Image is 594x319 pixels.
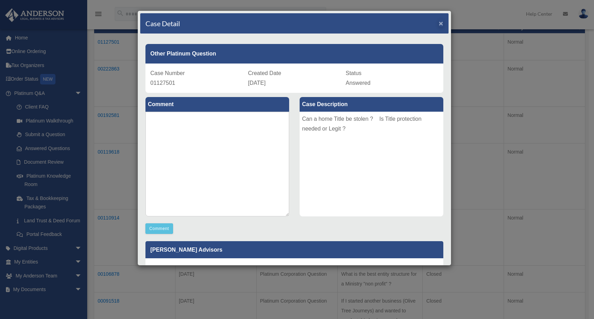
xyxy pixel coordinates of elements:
[145,241,443,258] p: [PERSON_NAME] Advisors
[145,223,173,234] button: Comment
[248,80,265,86] span: [DATE]
[248,70,281,76] span: Created Date
[346,70,361,76] span: Status
[150,80,175,86] span: 01127501
[346,80,370,86] span: Answered
[145,97,289,112] label: Comment
[150,70,185,76] span: Case Number
[439,20,443,27] button: Close
[145,44,443,64] div: Other Platinum Question
[300,97,443,112] label: Case Description
[300,112,443,216] div: Can a home Title be stolen ? Is Title protection needed or Legit ?
[145,18,180,28] h4: Case Detail
[439,19,443,27] span: ×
